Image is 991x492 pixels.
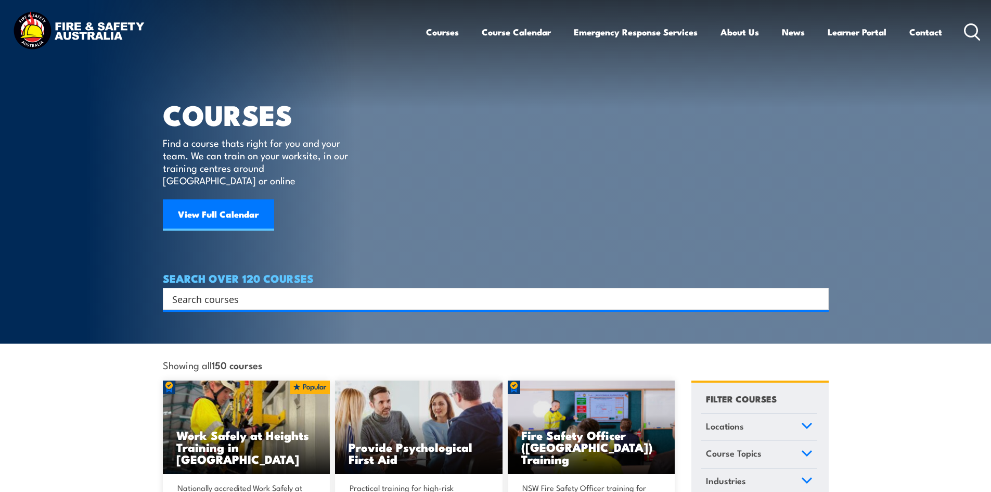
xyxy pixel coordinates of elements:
[574,18,698,46] a: Emergency Response Services
[163,381,330,474] img: Work Safely at Heights Training (1)
[720,18,759,46] a: About Us
[828,18,886,46] a: Learner Portal
[335,381,503,474] img: Mental Health First Aid Training Course from Fire & Safety Australia
[163,199,274,231] a: View Full Calendar
[172,291,806,307] input: Search input
[701,414,817,441] a: Locations
[482,18,551,46] a: Course Calendar
[174,292,808,306] form: Search form
[521,429,662,465] h3: Fire Safety Officer ([GEOGRAPHIC_DATA]) Training
[810,292,825,306] button: Search magnifier button
[701,441,817,468] a: Course Topics
[176,429,317,465] h3: Work Safely at Heights Training in [GEOGRAPHIC_DATA]
[163,272,829,284] h4: SEARCH OVER 120 COURSES
[706,474,746,488] span: Industries
[163,381,330,474] a: Work Safely at Heights Training in [GEOGRAPHIC_DATA]
[706,392,777,406] h4: FILTER COURSES
[706,446,762,460] span: Course Topics
[335,381,503,474] a: Provide Psychological First Aid
[349,441,489,465] h3: Provide Psychological First Aid
[163,359,262,370] span: Showing all
[909,18,942,46] a: Contact
[508,381,675,474] img: Fire Safety Advisor
[163,102,363,127] h1: COURSES
[163,136,353,186] p: Find a course thats right for you and your team. We can train on your worksite, in our training c...
[706,419,744,433] span: Locations
[426,18,459,46] a: Courses
[782,18,805,46] a: News
[212,358,262,372] strong: 150 courses
[508,381,675,474] a: Fire Safety Officer ([GEOGRAPHIC_DATA]) Training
